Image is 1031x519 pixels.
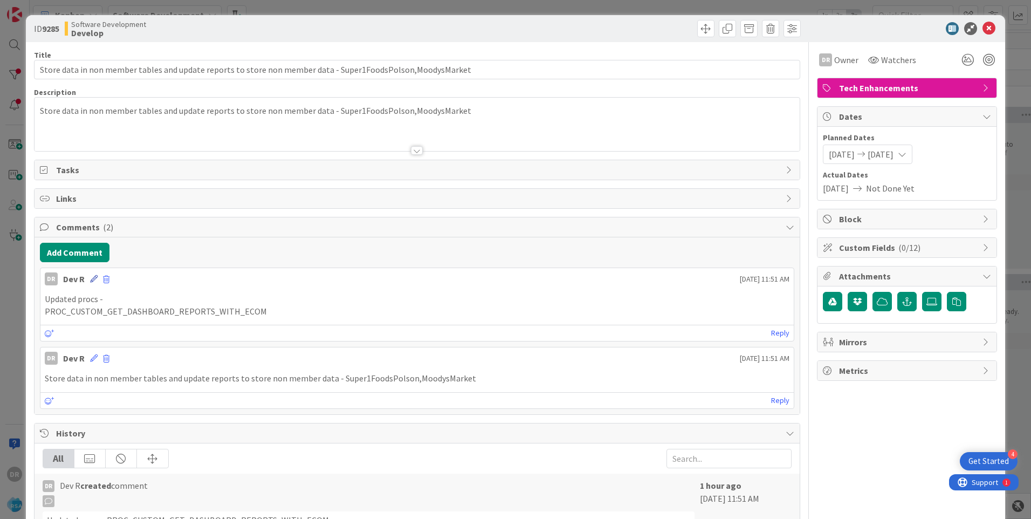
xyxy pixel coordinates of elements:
span: ID [34,22,59,35]
span: Planned Dates [823,132,991,144]
span: Dev R comment [60,479,148,507]
span: Not Done Yet [866,182,915,195]
div: DR [819,53,832,66]
div: 4 [1008,449,1018,459]
p: PROC_CUSTOM_GET_DASHBOARD_REPORTS_WITH_ECOM [45,305,789,318]
span: Watchers [881,53,916,66]
b: Develop [71,29,146,37]
span: Block [839,213,977,226]
span: Metrics [839,364,977,377]
span: [DATE] [823,182,849,195]
div: Open Get Started checklist, remaining modules: 4 [960,452,1018,470]
span: Dates [839,110,977,123]
div: All [43,449,74,468]
span: Tasks [56,163,780,176]
input: type card name here... [34,60,800,79]
button: Add Comment [40,243,109,262]
div: DR [45,352,58,365]
div: Get Started [968,456,1009,467]
div: Dev R [63,352,85,365]
div: 1 [56,4,59,13]
span: [DATE] [829,148,855,161]
b: 9285 [42,23,59,34]
span: Owner [834,53,858,66]
p: Store data in non member tables and update reports to store non member data - Super1FoodsPolson,M... [40,105,794,117]
p: Store data in non member tables and update reports to store non member data - Super1FoodsPolson,M... [45,372,789,385]
div: DR [43,480,54,492]
span: Actual Dates [823,169,991,181]
a: Reply [771,394,789,407]
span: Links [56,192,780,205]
span: ( 0/12 ) [898,242,920,253]
span: Software Development [71,20,146,29]
span: History [56,427,780,440]
span: Description [34,87,76,97]
span: Attachments [839,270,977,283]
span: Support [23,2,49,15]
input: Search... [666,449,792,468]
span: [DATE] 11:51 AM [740,274,789,285]
b: created [80,480,111,491]
div: DR [45,272,58,285]
span: [DATE] [868,148,893,161]
b: 1 hour ago [700,480,741,491]
div: Dev R [63,272,85,285]
span: ( 2 ) [103,222,113,233]
span: Custom Fields [839,241,977,254]
span: [DATE] 11:51 AM [740,353,789,364]
span: Comments [56,221,780,234]
p: Updated procs - [45,293,789,305]
label: Title [34,50,51,60]
span: Mirrors [839,336,977,349]
a: Reply [771,326,789,340]
span: Tech Enhancements [839,81,977,94]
